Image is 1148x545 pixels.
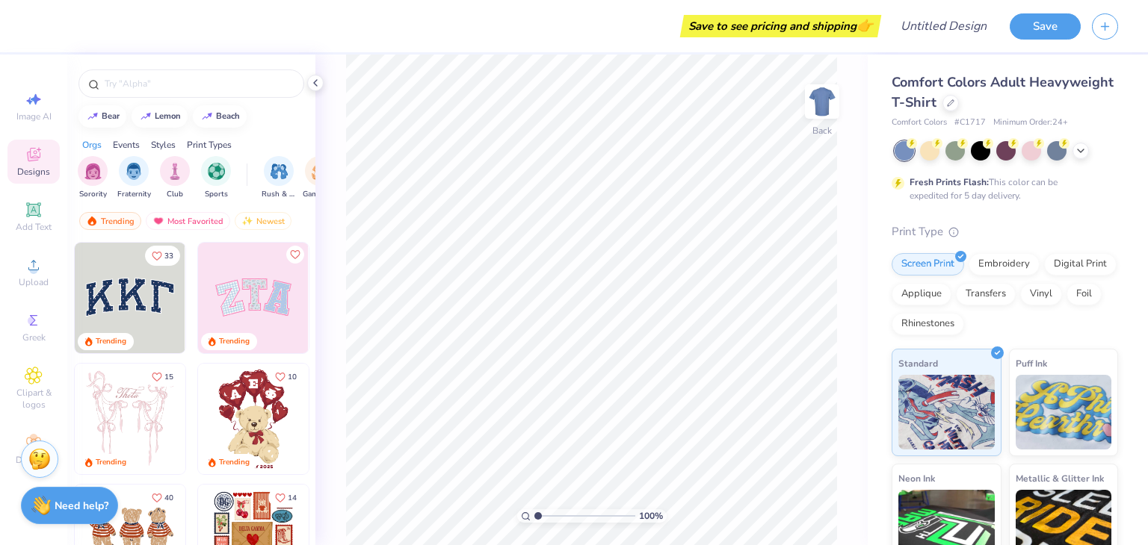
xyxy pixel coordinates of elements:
[892,73,1114,111] span: Comfort Colors Adult Heavyweight T-Shirt
[807,87,837,116] img: Back
[241,216,253,226] img: Newest.gif
[87,112,99,121] img: trend_line.gif
[22,331,46,343] span: Greek
[684,15,877,37] div: Save to see pricing and shipping
[993,116,1068,129] span: Minimum Order: 24 +
[235,212,291,230] div: Newest
[84,163,102,180] img: Sorority Image
[219,457,250,468] div: Trending
[910,175,1093,202] div: This color can be expedited for 5 day delivery.
[198,243,309,353] img: 9980f5e8-e6a1-4b4a-8839-2b0e9349023c
[201,112,213,121] img: trend_line.gif
[892,313,964,335] div: Rhinestones
[126,163,142,180] img: Fraternity Image
[198,364,309,474] img: 587403a7-0594-4a7f-b2bd-0ca67a3ff8dd
[219,336,250,347] div: Trending
[262,156,296,200] button: filter button
[1067,283,1102,305] div: Foil
[117,156,151,200] button: filter button
[201,156,231,200] button: filter button
[185,364,295,474] img: d12a98c7-f0f7-4345-bf3a-b9f1b718b86e
[187,138,232,152] div: Print Types
[160,156,190,200] div: filter for Club
[303,156,337,200] div: filter for Game Day
[208,163,225,180] img: Sports Image
[7,387,60,411] span: Clipart & logos
[303,156,337,200] button: filter button
[78,156,108,200] button: filter button
[956,283,1016,305] div: Transfers
[910,176,989,188] strong: Fresh Prints Flash:
[303,189,337,200] span: Game Day
[16,221,52,233] span: Add Text
[288,494,297,502] span: 14
[113,138,140,152] div: Events
[268,488,303,508] button: Like
[145,367,180,387] button: Like
[898,470,935,486] span: Neon Ink
[308,243,419,353] img: 5ee11766-d822-42f5-ad4e-763472bf8dcf
[145,246,180,266] button: Like
[812,124,832,137] div: Back
[145,488,180,508] button: Like
[892,283,951,305] div: Applique
[75,243,185,353] img: 3b9aba4f-e317-4aa7-a679-c95a879539bd
[160,156,190,200] button: filter button
[86,216,98,226] img: trending.gif
[286,246,304,264] button: Like
[898,375,995,449] img: Standard
[889,11,999,41] input: Untitled Design
[892,253,964,275] div: Screen Print
[262,189,296,200] span: Rush & Bid
[892,223,1118,240] div: Print Type
[16,110,52,122] span: Image AI
[164,373,173,381] span: 15
[79,189,107,200] span: Sorority
[75,364,185,474] img: 83dda5b0-2158-48ca-832c-f6b4ef4c4536
[55,499,108,513] strong: Need help?
[103,76,294,91] input: Try "Alpha"
[96,457,126,468] div: Trending
[78,105,126,128] button: bear
[892,116,947,129] span: Comfort Colors
[146,212,230,230] div: Most Favorited
[117,189,151,200] span: Fraternity
[16,454,52,466] span: Decorate
[96,336,126,347] div: Trending
[167,163,183,180] img: Club Image
[117,156,151,200] div: filter for Fraternity
[288,373,297,381] span: 10
[216,112,240,120] div: beach
[79,212,141,230] div: Trending
[1016,375,1112,449] img: Puff Ink
[969,253,1040,275] div: Embroidery
[205,189,228,200] span: Sports
[1016,470,1104,486] span: Metallic & Glitter Ink
[639,509,663,523] span: 100 %
[898,355,938,371] span: Standard
[312,163,329,180] img: Game Day Image
[262,156,296,200] div: filter for Rush & Bid
[1010,13,1081,40] button: Save
[1044,253,1117,275] div: Digital Print
[193,105,247,128] button: beach
[185,243,295,353] img: edfb13fc-0e43-44eb-bea2-bf7fc0dd67f9
[152,216,164,226] img: most_fav.gif
[268,367,303,387] button: Like
[19,276,49,288] span: Upload
[102,112,120,120] div: bear
[151,138,176,152] div: Styles
[164,494,173,502] span: 40
[954,116,986,129] span: # C1717
[1020,283,1062,305] div: Vinyl
[857,16,873,34] span: 👉
[271,163,288,180] img: Rush & Bid Image
[78,156,108,200] div: filter for Sorority
[164,252,173,260] span: 33
[140,112,152,121] img: trend_line.gif
[82,138,102,152] div: Orgs
[1016,355,1047,371] span: Puff Ink
[155,112,181,120] div: lemon
[17,166,50,178] span: Designs
[308,364,419,474] img: e74243e0-e378-47aa-a400-bc6bcb25063a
